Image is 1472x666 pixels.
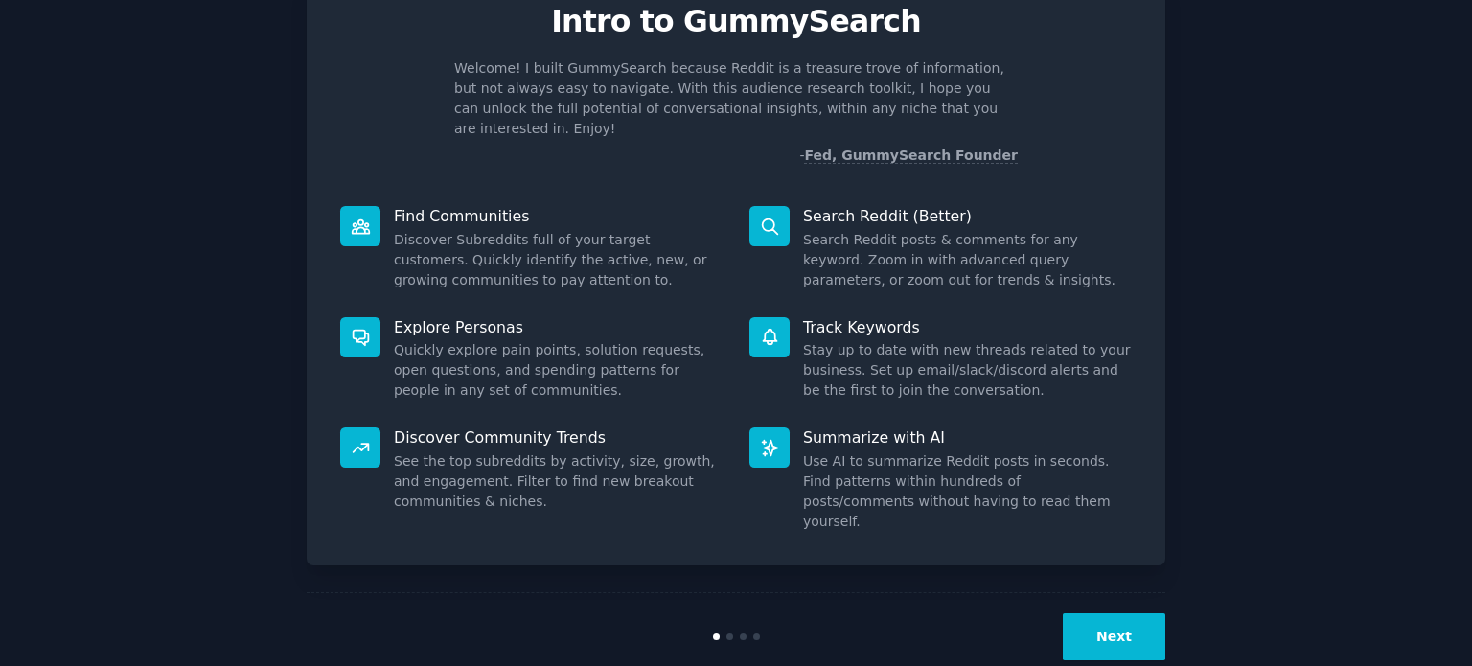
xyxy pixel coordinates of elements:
p: Search Reddit (Better) [803,206,1132,226]
div: - [799,146,1018,166]
p: Intro to GummySearch [327,5,1145,38]
a: Fed, GummySearch Founder [804,148,1018,164]
p: Find Communities [394,206,723,226]
p: Summarize with AI [803,427,1132,448]
p: Welcome! I built GummySearch because Reddit is a treasure trove of information, but not always ea... [454,58,1018,139]
p: Track Keywords [803,317,1132,337]
button: Next [1063,613,1165,660]
dd: See the top subreddits by activity, size, growth, and engagement. Filter to find new breakout com... [394,451,723,512]
dd: Discover Subreddits full of your target customers. Quickly identify the active, new, or growing c... [394,230,723,290]
dd: Stay up to date with new threads related to your business. Set up email/slack/discord alerts and ... [803,340,1132,401]
dd: Search Reddit posts & comments for any keyword. Zoom in with advanced query parameters, or zoom o... [803,230,1132,290]
dd: Use AI to summarize Reddit posts in seconds. Find patterns within hundreds of posts/comments with... [803,451,1132,532]
p: Discover Community Trends [394,427,723,448]
p: Explore Personas [394,317,723,337]
dd: Quickly explore pain points, solution requests, open questions, and spending patterns for people ... [394,340,723,401]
